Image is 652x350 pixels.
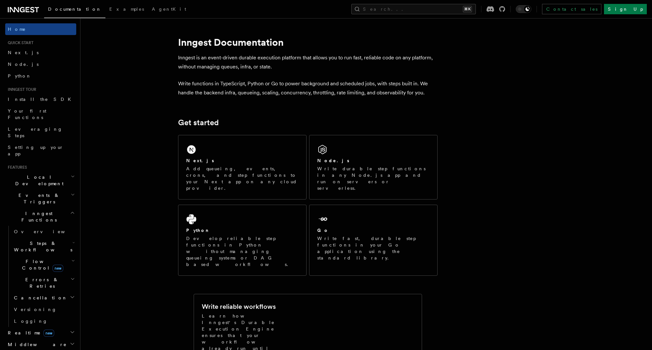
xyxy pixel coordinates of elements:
a: Sign Up [604,4,647,14]
span: Features [5,165,27,170]
button: Realtimenew [5,327,76,339]
h2: Node.js [317,157,349,164]
a: Logging [11,315,76,327]
span: AgentKit [152,6,186,12]
a: AgentKit [148,2,190,18]
span: Versioning [14,307,57,312]
a: Node.jsWrite durable step functions in any Node.js app and run on servers or serverless. [309,135,438,199]
h2: Write reliable workflows [202,302,276,311]
span: new [53,265,63,272]
span: Errors & Retries [11,276,70,289]
button: Cancellation [11,292,76,304]
span: Setting up your app [8,145,64,156]
a: Versioning [11,304,76,315]
h2: Go [317,227,329,234]
a: Next.jsAdd queueing, events, crons, and step functions to your Next app on any cloud provider. [178,135,307,199]
button: Steps & Workflows [11,237,76,256]
span: Install the SDK [8,97,75,102]
a: Node.js [5,58,76,70]
h2: Next.js [186,157,214,164]
span: Local Development [5,174,71,187]
span: Next.js [8,50,39,55]
a: Examples [105,2,148,18]
h2: Python [186,227,210,234]
a: Overview [11,226,76,237]
span: Inngest tour [5,87,36,92]
a: Install the SDK [5,93,76,105]
button: Local Development [5,171,76,189]
button: Toggle dark mode [516,5,531,13]
a: Your first Functions [5,105,76,123]
span: Leveraging Steps [8,127,63,138]
button: Search...⌘K [351,4,476,14]
kbd: ⌘K [463,6,472,12]
span: Quick start [5,40,33,45]
span: Flow Control [11,258,71,271]
span: Inngest Functions [5,210,70,223]
span: Overview [14,229,81,234]
button: Errors & Retries [11,274,76,292]
button: Flow Controlnew [11,256,76,274]
a: Leveraging Steps [5,123,76,141]
a: Setting up your app [5,141,76,160]
span: Your first Functions [8,108,46,120]
p: Write fast, durable step functions in your Go application using the standard library. [317,235,429,261]
div: Inngest Functions [5,226,76,327]
p: Inngest is an event-driven durable execution platform that allows you to run fast, reliable code ... [178,53,438,71]
p: Write durable step functions in any Node.js app and run on servers or serverless. [317,165,429,191]
a: Home [5,23,76,35]
span: Node.js [8,62,39,67]
span: Realtime [5,330,54,336]
span: Home [8,26,26,32]
span: Middleware [5,341,67,348]
a: PythonDevelop reliable step functions in Python without managing queueing systems or DAG based wo... [178,205,307,276]
a: Get started [178,118,219,127]
span: Logging [14,319,48,324]
button: Events & Triggers [5,189,76,208]
span: Python [8,73,31,78]
a: Next.js [5,47,76,58]
span: new [43,330,54,337]
span: Cancellation [11,295,67,301]
button: Inngest Functions [5,208,76,226]
h1: Inngest Documentation [178,36,438,48]
p: Add queueing, events, crons, and step functions to your Next app on any cloud provider. [186,165,298,191]
span: Steps & Workflows [11,240,72,253]
a: Contact sales [542,4,601,14]
a: Documentation [44,2,105,18]
a: GoWrite fast, durable step functions in your Go application using the standard library. [309,205,438,276]
span: Examples [109,6,144,12]
p: Develop reliable step functions in Python without managing queueing systems or DAG based workflows. [186,235,298,268]
span: Events & Triggers [5,192,71,205]
a: Python [5,70,76,82]
p: Write functions in TypeScript, Python or Go to power background and scheduled jobs, with steps bu... [178,79,438,97]
span: Documentation [48,6,102,12]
